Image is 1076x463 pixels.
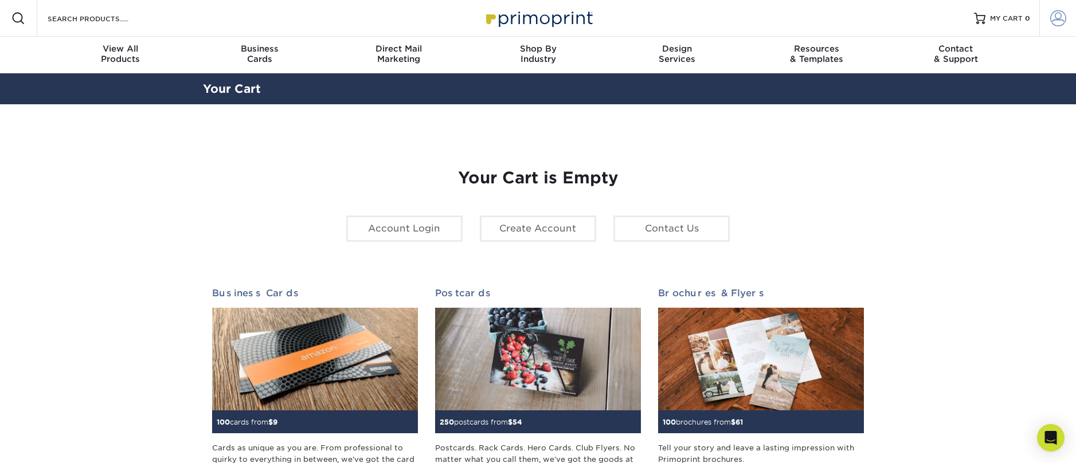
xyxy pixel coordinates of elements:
small: cards from [217,418,277,426]
a: View AllProducts [51,37,190,73]
span: Business [190,44,329,54]
input: SEARCH PRODUCTS..... [46,11,158,25]
div: Products [51,44,190,64]
span: 61 [735,418,743,426]
div: & Support [886,44,1026,64]
span: MY CART [990,14,1023,23]
div: Services [608,44,747,64]
span: 100 [217,418,230,426]
a: Shop ByIndustry [468,37,608,73]
img: Primoprint [481,6,596,30]
a: Contact& Support [886,37,1026,73]
span: Design [608,44,747,54]
iframe: Google Customer Reviews [3,428,97,459]
h2: Postcards [435,288,641,299]
span: $ [508,418,512,426]
span: Shop By [468,44,608,54]
span: 0 [1025,14,1030,22]
span: View All [51,44,190,54]
a: Direct MailMarketing [329,37,468,73]
h2: Business Cards [212,288,418,299]
small: postcards from [440,418,522,426]
a: BusinessCards [190,37,329,73]
span: Contact [886,44,1026,54]
div: Cards [190,44,329,64]
img: Brochures & Flyers [658,308,864,411]
a: Create Account [480,215,596,242]
span: 100 [663,418,676,426]
span: Resources [747,44,886,54]
a: Account Login [346,215,463,242]
div: Marketing [329,44,468,64]
a: Contact Us [613,215,730,242]
h2: Brochures & Flyers [658,288,864,299]
small: brochures from [663,418,743,426]
a: Resources& Templates [747,37,886,73]
span: $ [268,418,273,426]
div: Industry [468,44,608,64]
span: 54 [512,418,522,426]
img: Business Cards [212,308,418,411]
h1: Your Cart is Empty [212,168,864,188]
span: Direct Mail [329,44,468,54]
span: 9 [273,418,277,426]
span: $ [731,418,735,426]
img: Postcards [435,308,641,411]
span: 250 [440,418,454,426]
div: & Templates [747,44,886,64]
div: Open Intercom Messenger [1037,424,1065,452]
a: Your Cart [203,82,261,96]
a: DesignServices [608,37,747,73]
